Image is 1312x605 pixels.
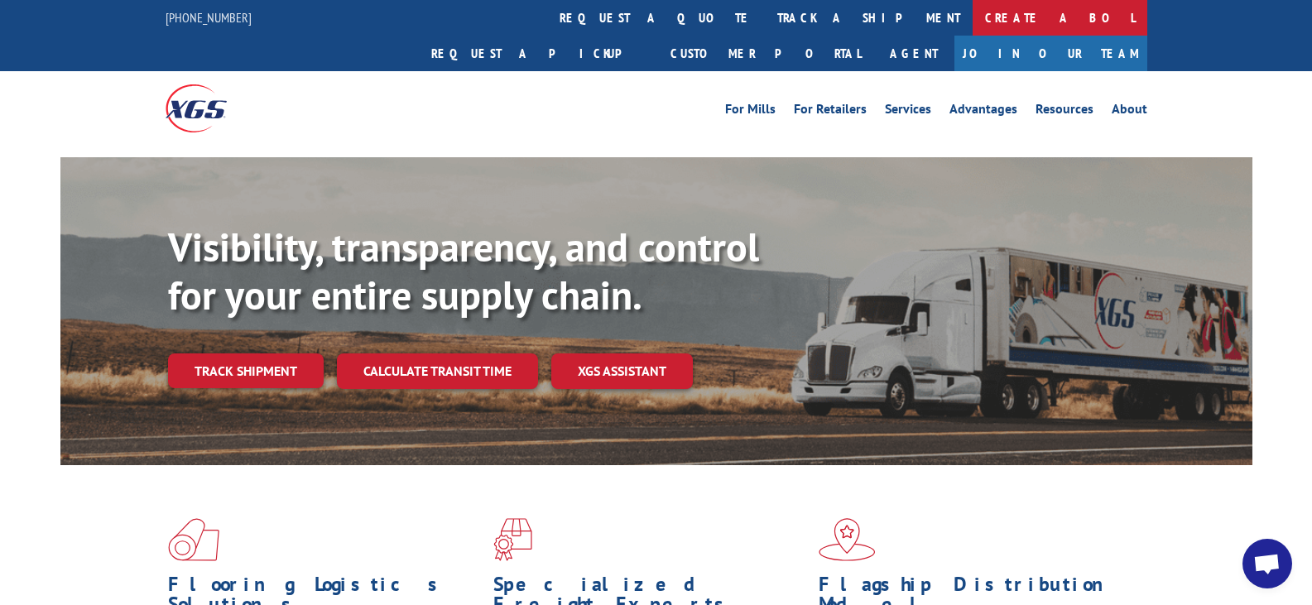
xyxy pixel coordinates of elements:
[337,353,538,389] a: Calculate transit time
[949,103,1017,121] a: Advantages
[885,103,931,121] a: Services
[166,9,252,26] a: [PHONE_NUMBER]
[1112,103,1147,121] a: About
[794,103,867,121] a: For Retailers
[1242,539,1292,588] div: Open chat
[873,36,954,71] a: Agent
[419,36,658,71] a: Request a pickup
[725,103,776,121] a: For Mills
[658,36,873,71] a: Customer Portal
[954,36,1147,71] a: Join Our Team
[168,221,759,320] b: Visibility, transparency, and control for your entire supply chain.
[168,353,324,388] a: Track shipment
[1036,103,1093,121] a: Resources
[493,518,532,561] img: xgs-icon-focused-on-flooring-red
[819,518,876,561] img: xgs-icon-flagship-distribution-model-red
[168,518,219,561] img: xgs-icon-total-supply-chain-intelligence-red
[551,353,693,389] a: XGS ASSISTANT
